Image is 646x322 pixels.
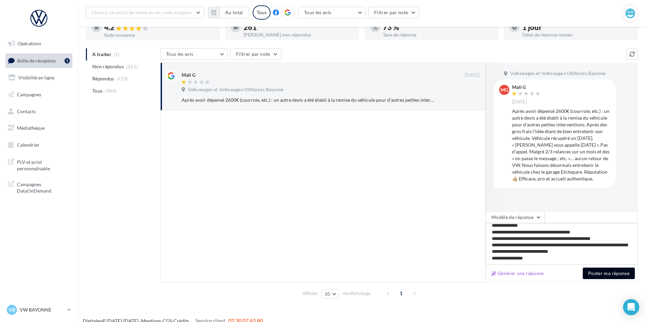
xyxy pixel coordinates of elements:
div: Mali G [182,72,195,78]
div: 73 % [383,24,493,31]
span: Campagnes DataOnDemand [17,180,70,194]
div: Après avoir dépensé 2600€ (courroie, etc.) : un autre devis a été établi à la remise du véhicule ... [512,108,611,182]
button: Choisir un point de vente ou un code magasin [86,7,204,18]
button: Au total [220,7,249,18]
span: Tous les avis [304,9,331,15]
div: [PERSON_NAME] non répondus [244,32,354,37]
button: Filtrer par note [230,48,281,60]
span: Visibilité en ligne [18,75,54,80]
span: Non répondus [92,63,124,70]
button: Modèle de réponse [486,212,545,223]
span: VB [9,306,15,313]
a: Calendrier [4,138,74,152]
p: VW BAYONNE [20,306,65,313]
a: VB VW BAYONNE [5,303,72,316]
span: Campagnes [17,92,41,97]
button: Poster ma réponse [583,268,635,279]
a: Contacts [4,104,74,119]
span: Calendrier [17,142,40,148]
span: Opérations [18,41,41,46]
span: Répondus [92,75,114,82]
span: [DATE] [512,99,527,105]
div: Délai de réponse moyen [522,32,632,37]
span: (261) [126,64,138,69]
button: Au total [208,7,249,18]
div: Après avoir dépensé 2600€ (courroie, etc.) : un autre devis a été établi à la remise du véhicule ... [182,97,436,103]
button: Générer une réponse [489,269,547,277]
div: Mali G [512,85,542,90]
span: Volkswagen et Volkswagen Utilitaires Bayonne [188,87,283,93]
span: Afficher [303,290,318,297]
span: Médiathèque [17,125,45,131]
span: MG [501,86,508,93]
span: PLV et print personnalisable [17,157,70,172]
button: 10 [322,289,339,299]
div: 261 [244,24,354,31]
div: Note moyenne [104,33,214,38]
span: [DATE] [465,72,480,78]
button: Tous les avis [298,7,366,18]
a: Boîte de réception1 [4,53,74,68]
span: (984) [105,88,117,94]
div: Open Intercom Messenger [623,299,639,315]
span: Boîte de réception [17,57,56,63]
a: Visibilité en ligne [4,71,74,85]
a: Opérations [4,36,74,51]
span: Choisir un point de vente ou un code magasin [92,9,192,15]
div: 4.2 [104,24,214,31]
button: Filtrer par note [368,7,419,18]
button: Tous les avis [160,48,228,60]
a: Médiathèque [4,121,74,135]
span: Tous les avis [166,51,193,57]
div: 1 [65,58,70,64]
div: 1 jour [522,24,632,31]
a: Campagnes [4,88,74,102]
span: Tous [92,88,102,94]
div: Tous [253,5,271,20]
a: Campagnes DataOnDemand [4,177,74,197]
span: (723) [117,76,128,81]
span: Volkswagen et Volkswagen Utilitaires Bayonne [510,71,606,77]
span: résultats/page [343,290,371,297]
a: PLV et print personnalisable [4,155,74,175]
span: 10 [325,291,330,297]
span: Contacts [17,108,36,114]
div: Taux de réponse [383,32,493,37]
span: 1 [396,288,407,299]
